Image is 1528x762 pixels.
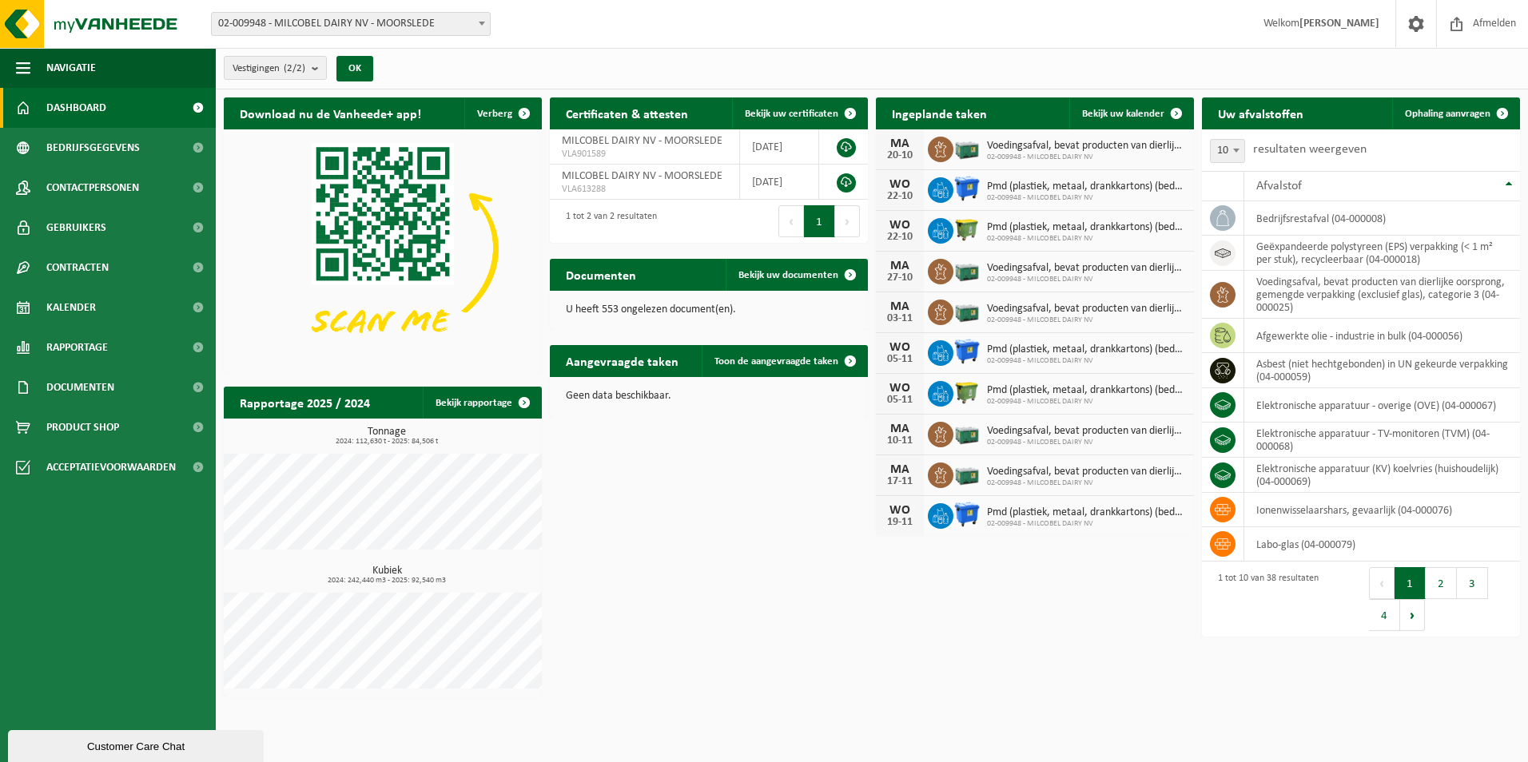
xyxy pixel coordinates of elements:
[714,356,838,367] span: Toon de aangevraagde taken
[884,191,916,202] div: 22-10
[1202,97,1319,129] h2: Uw afvalstoffen
[46,288,96,327] span: Kalender
[835,205,860,237] button: Next
[987,140,1186,153] span: Voedingsafval, bevat producten van dierlijke oorsprong, gemengde verpakking (exc...
[562,148,727,161] span: VLA901589
[1369,599,1400,631] button: 4
[1210,566,1319,633] div: 1 tot 10 van 38 resultaten
[1082,109,1164,119] span: Bekijk uw kalender
[1244,353,1520,388] td: asbest (niet hechtgebonden) in UN gekeurde verpakking (04-000059)
[987,181,1186,193] span: Pmd (plastiek, metaal, drankkartons) (bedrijven)
[778,205,804,237] button: Previous
[212,13,490,35] span: 02-009948 - MILCOBEL DAIRY NV - MOORSLEDE
[732,97,866,129] a: Bekijk uw certificaten
[224,97,437,129] h2: Download nu de Vanheede+ app!
[884,435,916,446] div: 10-11
[884,354,916,365] div: 05-11
[46,367,114,407] span: Documenten
[1369,567,1395,599] button: Previous
[987,397,1186,407] span: 02-009948 - MILCOBEL DAIRY NV
[987,221,1186,234] span: Pmd (plastiek, metaal, drankkartons) (bedrijven)
[284,63,305,73] count: (2/2)
[726,259,866,291] a: Bekijk uw documenten
[876,97,1003,129] h2: Ingeplande taken
[987,478,1186,488] span: 02-009948 - MILCOBEL DAIRY NV
[1400,599,1425,631] button: Next
[1392,97,1518,129] a: Ophaling aanvragen
[464,97,540,129] button: Verberg
[884,178,916,191] div: WO
[953,419,981,446] img: PB-LB-0680-HPE-GN-01
[884,382,916,395] div: WO
[46,88,106,128] span: Dashboard
[987,262,1186,275] span: Voedingsafval, bevat producten van dierlijke oorsprong, gemengde verpakking (exc...
[562,183,727,196] span: VLA613288
[550,259,652,290] h2: Documenten
[46,208,106,248] span: Gebruikers
[987,356,1186,366] span: 02-009948 - MILCOBEL DAIRY NV
[740,129,820,165] td: [DATE]
[987,519,1186,529] span: 02-009948 - MILCOBEL DAIRY NV
[558,204,657,239] div: 1 tot 2 van 2 resultaten
[1405,109,1490,119] span: Ophaling aanvragen
[1244,527,1520,562] td: labo-glas (04-000079)
[232,438,542,446] span: 2024: 112,630 t - 2025: 84,506 t
[953,460,981,487] img: PB-LB-0680-HPE-GN-01
[562,135,722,147] span: MILCOBEL DAIRY NV - MOORSLEDE
[953,216,981,243] img: WB-1100-HPE-GN-50
[884,232,916,243] div: 22-10
[884,517,916,528] div: 19-11
[550,97,704,129] h2: Certificaten & attesten
[46,168,139,208] span: Contactpersonen
[1457,567,1488,599] button: 3
[1426,567,1457,599] button: 2
[8,727,267,762] iframe: chat widget
[233,57,305,81] span: Vestigingen
[953,297,981,324] img: PB-LB-0680-HPE-GN-01
[1244,423,1520,458] td: elektronische apparatuur - TV-monitoren (TVM) (04-000068)
[224,387,386,418] h2: Rapportage 2025 / 2024
[46,248,109,288] span: Contracten
[1256,180,1302,192] span: Afvalstof
[740,165,820,200] td: [DATE]
[987,466,1186,478] span: Voedingsafval, bevat producten van dierlijke oorsprong, gemengde verpakking (exc...
[987,343,1186,356] span: Pmd (plastiek, metaal, drankkartons) (bedrijven)
[1069,97,1192,129] a: Bekijk uw kalender
[1210,139,1245,163] span: 10
[884,272,916,284] div: 27-10
[423,387,540,419] a: Bekijk rapportage
[1299,18,1379,30] strong: [PERSON_NAME]
[987,384,1186,397] span: Pmd (plastiek, metaal, drankkartons) (bedrijven)
[884,463,916,476] div: MA
[211,12,491,36] span: 02-009948 - MILCOBEL DAIRY NV - MOORSLEDE
[566,391,852,402] p: Geen data beschikbaar.
[1244,271,1520,319] td: voedingsafval, bevat producten van dierlijke oorsprong, gemengde verpakking (exclusief glas), cat...
[987,193,1186,203] span: 02-009948 - MILCOBEL DAIRY NV
[884,219,916,232] div: WO
[566,304,852,316] p: U heeft 553 ongelezen document(en).
[702,345,866,377] a: Toon de aangevraagde taken
[987,153,1186,162] span: 02-009948 - MILCOBEL DAIRY NV
[987,506,1186,519] span: Pmd (plastiek, metaal, drankkartons) (bedrijven)
[1244,458,1520,493] td: elektronische apparatuur (KV) koelvries (huishoudelijk) (04-000069)
[987,438,1186,447] span: 02-009948 - MILCOBEL DAIRY NV
[46,327,108,367] span: Rapportage
[884,300,916,313] div: MA
[987,316,1186,325] span: 02-009948 - MILCOBEL DAIRY NV
[953,338,981,365] img: WB-1100-HPE-BE-01
[1244,319,1520,353] td: afgewerkte olie - industrie in bulk (04-000056)
[232,577,542,585] span: 2024: 242,440 m3 - 2025: 92,540 m3
[1211,140,1244,162] span: 10
[953,175,981,202] img: WB-1100-HPE-BE-01
[953,501,981,528] img: WB-1100-HPE-BE-01
[745,109,838,119] span: Bekijk uw certificaten
[884,137,916,150] div: MA
[953,256,981,284] img: PB-LB-0680-HPE-GN-01
[1244,236,1520,271] td: geëxpandeerde polystyreen (EPS) verpakking (< 1 m² per stuk), recycleerbaar (04-000018)
[987,303,1186,316] span: Voedingsafval, bevat producten van dierlijke oorsprong, gemengde verpakking (exc...
[804,205,835,237] button: 1
[884,341,916,354] div: WO
[1395,567,1426,599] button: 1
[562,170,722,182] span: MILCOBEL DAIRY NV - MOORSLEDE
